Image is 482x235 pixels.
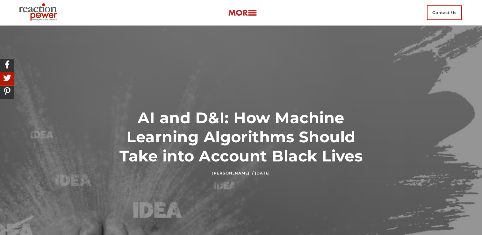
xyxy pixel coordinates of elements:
img: Share On Twitter [2,72,13,83]
a: [PERSON_NAME] / [212,171,254,175]
img: Executive Branding | Personal Branding Agency [16,1,62,24]
img: Share On Pinterest [2,86,13,97]
span: Contact Us [427,5,462,20]
h1: AI and D&I: How Machine Learning Algorithms Should Take into Account Black Lives [108,108,374,166]
time: [DATE] [255,171,270,175]
img: Share On Facebook [2,59,13,70]
img: more-btn.png [228,9,257,17]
